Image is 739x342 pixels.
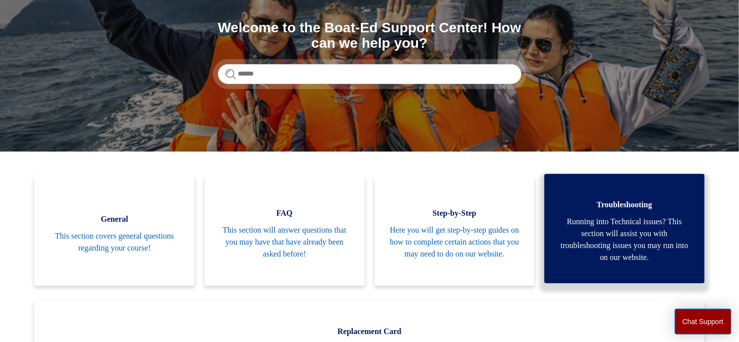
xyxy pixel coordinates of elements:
a: FAQ This section will answer questions that you may have that have already been asked before! [205,176,365,286]
span: Troubleshooting [559,199,690,211]
h1: Welcome to the Boat-Ed Support Center! How can we help you? [218,20,522,51]
span: Step-by-Step [390,207,520,219]
span: FAQ [219,207,350,219]
input: Search [218,64,522,84]
span: Here you will get step-by-step guides on how to complete certain actions that you may need to do ... [390,224,520,260]
a: Troubleshooting Running into Technical issues? This section will assist you with troubleshooting ... [544,174,705,283]
span: Running into Technical issues? This section will assist you with troubleshooting issues you may r... [559,216,690,263]
button: Chat Support [675,309,732,335]
span: Replacement Card [49,326,690,338]
span: General [49,213,180,225]
span: This section will answer questions that you may have that have already been asked before! [219,224,350,260]
a: Step-by-Step Here you will get step-by-step guides on how to complete certain actions that you ma... [375,176,535,286]
a: General This section covers general questions regarding your course! [34,176,195,286]
span: This section covers general questions regarding your course! [49,230,180,254]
